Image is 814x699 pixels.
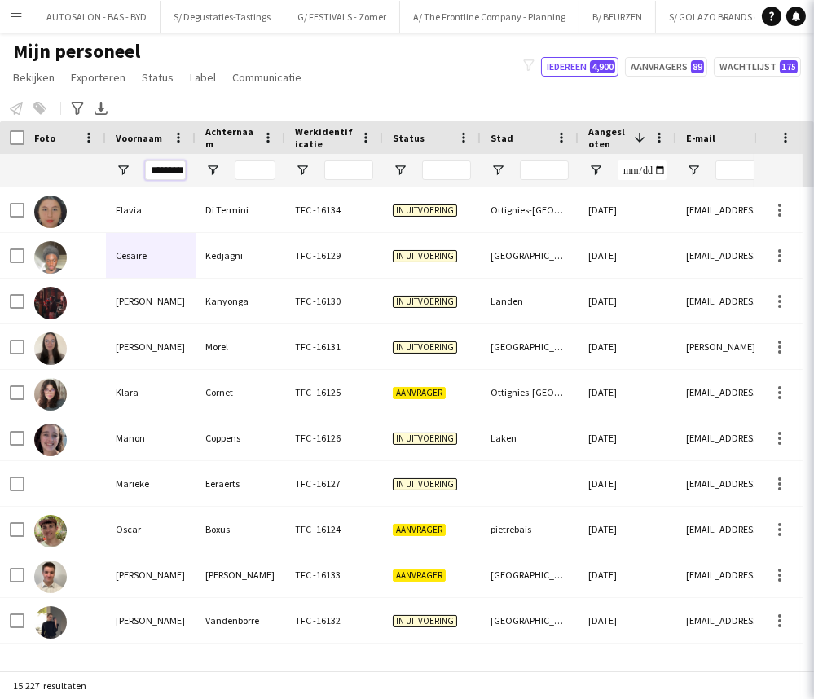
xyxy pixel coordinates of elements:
[116,132,162,144] span: Voornaam
[34,561,67,593] img: Romain Guilfanov
[196,598,285,643] div: Vandenborre
[196,552,285,597] div: [PERSON_NAME]
[285,370,383,415] div: TFC -16125
[34,332,67,365] img: Elaine Morel
[285,461,383,506] div: TFC -16127
[393,524,446,536] span: Aanvrager
[324,160,373,180] input: Werkidentificatie Filter Invoer
[106,370,196,415] div: Klara
[68,99,87,118] app-action-btn: Geavanceerde filters
[481,507,579,552] div: pietrebais
[686,132,715,144] span: E-mail
[393,433,457,445] span: In uitvoering
[33,1,161,33] button: AUTOSALON - BAS - BYD
[590,60,615,73] span: 4,900
[393,478,457,490] span: In uitvoering
[618,160,667,180] input: Aangesloten Filter Invoer
[588,125,627,150] span: Aangesloten
[34,132,55,144] span: Foto
[579,187,676,232] div: [DATE]
[393,341,457,354] span: In uitvoering
[34,287,67,319] img: chris Kanyonga
[579,552,676,597] div: [DATE]
[34,424,67,456] img: Manon Coppens
[285,598,383,643] div: TFC -16132
[393,250,457,262] span: In uitvoering
[106,552,196,597] div: [PERSON_NAME]
[422,160,471,180] input: Status Filter Invoer
[481,279,579,323] div: Landen
[520,160,569,180] input: Stad Filter Invoer
[13,39,140,64] span: Mijn personeel
[106,279,196,323] div: [PERSON_NAME]
[34,515,67,547] img: Oscar Boxus
[71,70,125,85] span: Exporteren
[579,1,656,33] button: B/ BEURZEN
[691,60,704,73] span: 89
[196,187,285,232] div: Di Termini
[400,1,579,33] button: A/ The Frontline Company - Planning
[161,1,284,33] button: S/ Degustaties-Tastings
[541,57,618,77] button: Iedereen4,900
[285,507,383,552] div: TFC -16124
[481,187,579,232] div: Ottignies-[GEOGRAPHIC_DATA]-[GEOGRAPHIC_DATA]
[34,378,67,411] img: Klara Cornet
[145,160,186,180] input: Voornaam Filter Invoer
[579,507,676,552] div: [DATE]
[579,370,676,415] div: [DATE]
[285,415,383,460] div: TFC -16126
[481,598,579,643] div: [GEOGRAPHIC_DATA]
[491,163,505,178] button: Open Filtermenu
[34,606,67,639] img: Sien Vandenborre
[285,644,383,688] div: TFC -16128
[285,324,383,369] div: TFC -16131
[34,196,67,228] img: Flavia Di Termini
[116,163,130,178] button: Open Filtermenu
[235,160,275,180] input: Achternaam Filter Invoer
[205,163,220,178] button: Open Filtermenu
[106,644,196,688] div: Vicenzo
[588,163,603,178] button: Open Filtermenu
[686,163,701,178] button: Open Filtermenu
[196,233,285,278] div: Kedjagni
[481,324,579,369] div: [GEOGRAPHIC_DATA]
[196,461,285,506] div: Eeraerts
[780,60,798,73] span: 175
[481,370,579,415] div: Ottignies-[GEOGRAPHIC_DATA]-[GEOGRAPHIC_DATA]
[579,598,676,643] div: [DATE]
[393,204,457,217] span: In uitvoering
[285,552,383,597] div: TFC -16133
[285,187,383,232] div: TFC -16134
[393,132,425,144] span: Status
[481,415,579,460] div: Laken
[142,70,174,85] span: Status
[579,324,676,369] div: [DATE]
[91,99,111,118] app-action-btn: Exporteer XLSX
[579,233,676,278] div: [DATE]
[196,279,285,323] div: Kanyonga
[579,415,676,460] div: [DATE]
[295,163,310,178] button: Open Filtermenu
[106,461,196,506] div: Marieke
[393,387,446,399] span: Aanvrager
[7,67,61,88] a: Bekijken
[393,569,446,582] span: Aanvrager
[34,241,67,274] img: Cesaire Kedjagni
[393,615,457,627] span: In uitvoering
[190,70,216,85] span: Label
[481,233,579,278] div: [GEOGRAPHIC_DATA]
[196,507,285,552] div: Boxus
[625,57,707,77] button: Aanvragers89
[13,70,55,85] span: Bekijken
[196,415,285,460] div: Coppens
[393,163,407,178] button: Open Filtermenu
[393,296,457,308] span: In uitvoering
[183,67,222,88] a: Label
[106,324,196,369] div: [PERSON_NAME]
[196,370,285,415] div: Cornet
[135,67,180,88] a: Status
[579,461,676,506] div: [DATE]
[481,552,579,597] div: [GEOGRAPHIC_DATA]
[64,67,132,88] a: Exporteren
[232,70,301,85] span: Communicatie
